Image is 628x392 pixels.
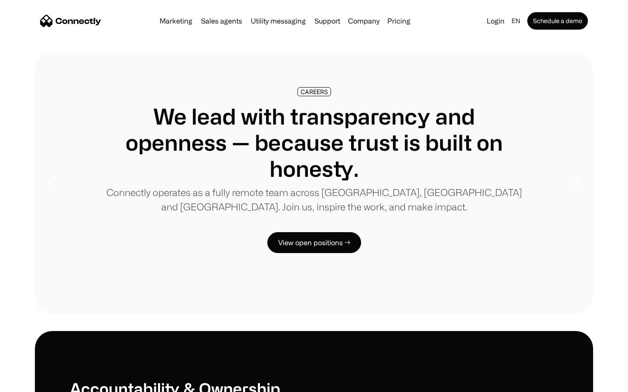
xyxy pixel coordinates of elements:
a: Support [311,17,344,24]
h1: We lead with transparency and openness — because trust is built on honesty. [105,103,523,182]
a: Login [483,15,508,27]
ul: Language list [17,377,52,389]
div: CAREERS [300,88,328,95]
a: Utility messaging [247,17,309,24]
a: Pricing [384,17,414,24]
div: en [512,15,520,27]
a: Sales agents [198,17,246,24]
a: View open positions → [267,232,361,253]
aside: Language selected: English [9,376,52,389]
div: Company [348,15,379,27]
a: Marketing [156,17,196,24]
a: Schedule a demo [527,12,588,30]
p: Connectly operates as a fully remote team across [GEOGRAPHIC_DATA], [GEOGRAPHIC_DATA] and [GEOGRA... [105,185,523,214]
